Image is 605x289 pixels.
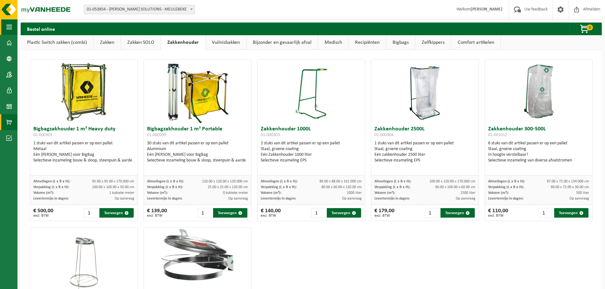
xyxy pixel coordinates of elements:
div: Eén Zakkenhouder 1000 liter [261,152,362,158]
span: Verpakking (L x B x H): [33,185,69,189]
span: Verpakking (L x B x H): [374,185,410,189]
div: € 140,00 [261,208,281,218]
h2: Bestel online [21,23,61,35]
div: Selectieve inzameling EPS [261,158,362,163]
span: 100.00 x 100.00 x 50.00 cm [92,185,134,189]
button: 0 [569,23,601,35]
div: In hoogte verstelbaar! [488,152,589,158]
span: excl. BTW [488,214,508,218]
span: 1 kubieke meter [109,191,134,195]
span: 100.00 x 120.00 x 170.000 cm [429,180,475,183]
span: Volume (m³): [147,191,168,195]
span: 87.00 x 72.00 x 134.000 cm [547,180,589,183]
div: Selectieve inzameling bouw & sloop, steenpuin & aarde [147,158,248,163]
span: 25.00 x 25.00 x 120.00 cm [208,185,248,189]
h3: Zakkenhouder 1000L [261,126,362,139]
span: Volume (m³): [488,191,509,195]
img: 01-000304 [409,60,441,123]
a: Zakkenhouder [161,35,205,50]
div: Staal, groene coating [374,146,475,152]
button: Toevoegen [213,208,247,218]
button: Toevoegen [99,208,134,218]
input: 1 [425,208,440,218]
a: Plastic Switch zakken (combi) [21,35,93,50]
div: € 139,00 [147,208,167,218]
strong: [PERSON_NAME] [471,7,502,12]
div: 30 stuks van dit artikel passen er op een pallet [147,141,248,163]
span: 01-001012 [488,133,507,137]
span: 01-000599 [147,133,166,137]
button: Toevoegen [554,208,588,218]
span: Op aanvraag [228,197,248,200]
h3: Zakkenhouder 2500L [374,126,475,139]
span: Afmetingen (L x B x H): [261,180,298,183]
div: 1 stuks van dit artikel passen er op een pallet [374,141,475,163]
span: Afmetingen (L x B x H): [374,180,411,183]
div: € 110,00 [488,208,508,218]
span: Levertermijn in dagen: [488,197,523,200]
span: 01-000304 [374,133,393,137]
div: Staal, groene coating [261,146,362,152]
span: Volume (m³): [374,191,395,195]
a: Recipiënten [349,35,386,50]
span: Op aanvraag [115,197,134,200]
span: 01-000301 [33,133,52,137]
span: 90.00 x 72.00 x 30.00 cm [551,185,589,189]
span: 2500 liter [460,191,475,195]
span: Levertermijn in dagen: [374,197,410,200]
div: Selectieve inzameling EPS [374,158,475,163]
span: 120.00 x 120.00 x 120.000 cm [202,180,248,183]
span: Verpakking (L x B x H): [147,185,183,189]
input: 1 [539,208,554,218]
div: Eén [PERSON_NAME] voor BigBag [147,152,248,158]
input: 1 [198,208,212,218]
div: Selectieve inzameling bouw & sloop, steenpuin & aarde [33,158,134,163]
div: 2 stuks van dit artikel passen er op een pallet [261,141,362,163]
img: 01-001012 [507,60,570,123]
span: 0 kubieke meter [223,191,248,195]
input: 1 [84,208,99,218]
span: excl. BTW [33,214,53,218]
span: Levertermijn in dagen: [261,197,296,200]
span: Volume (m³): [33,191,54,195]
a: Bigbags [386,35,415,50]
span: Volume (m³): [261,191,281,195]
span: excl. BTW [261,214,281,218]
span: Afmetingen (L x B x H): [147,180,184,183]
img: 01-000303 [295,60,327,123]
a: Zakken [94,35,121,50]
a: Zelfkippers [415,35,451,50]
span: Op aanvraag [456,197,475,200]
div: 6 stuks van dit artikel passen er op een pallet [488,141,589,163]
span: 01-053854 - CARPENTIER HARDWOOD SOLUTIONS - MEULEBEKE [84,5,195,14]
span: Op aanvraag [569,197,589,200]
button: Toevoegen [440,208,475,218]
img: 01-000307 [144,228,251,281]
span: 95.00 x 95.00 x 170.000 cm [92,180,134,183]
span: 01-000303 [261,133,280,137]
a: Medisch [318,35,348,50]
span: 80.00 x 60.00 x 120.00 cm [321,185,362,189]
input: 1 [311,208,326,218]
img: 01-000599 [166,60,229,123]
h3: Zakkenhouder 300-500L [488,126,589,139]
span: excl. BTW [147,214,167,218]
span: 0 [587,24,593,30]
a: Bijzonder en gevaarlijk afval [246,35,318,50]
span: Afmetingen (L x B x H): [488,180,525,183]
img: 01-000301 [52,60,116,123]
button: Toevoegen [327,208,361,218]
div: Selectieve inzameling van diverse afvalstromen [488,158,589,163]
span: Verpakking (L x B x H): [488,185,524,189]
a: Zakken SOLO [121,35,161,50]
div: € 179,00 [374,208,394,218]
div: Aluminium [147,146,248,152]
span: Afmetingen (L x B x H): [33,180,70,183]
div: 1 stuks van dit artikel passen er op een pallet [33,141,134,163]
a: Comfort artikelen [451,35,501,50]
h3: Bigbagzakhouder 1 m³ Heavy duty [33,126,134,139]
span: 1000 liter [347,191,362,195]
div: Eén [PERSON_NAME] voor BigBag [33,152,134,158]
a: Vuilnisbakken [205,35,246,50]
div: Staal, groene coating [488,146,589,152]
